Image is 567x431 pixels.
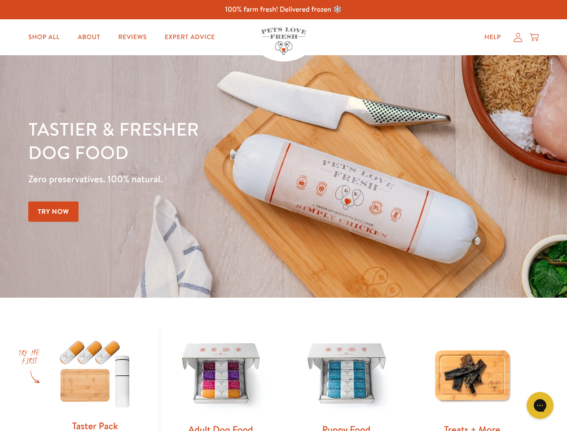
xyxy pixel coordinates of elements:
[522,389,558,422] iframe: Gorgias live chat messenger
[261,27,306,55] img: Pets Love Fresh
[28,202,79,222] a: Try Now
[158,28,222,46] a: Expert Advice
[477,28,508,46] a: Help
[28,117,369,164] h1: Tastier & fresher dog food
[70,28,107,46] a: About
[28,171,369,187] p: Zero preservatives. 100% natural.
[111,28,154,46] a: Reviews
[21,28,67,46] a: Shop All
